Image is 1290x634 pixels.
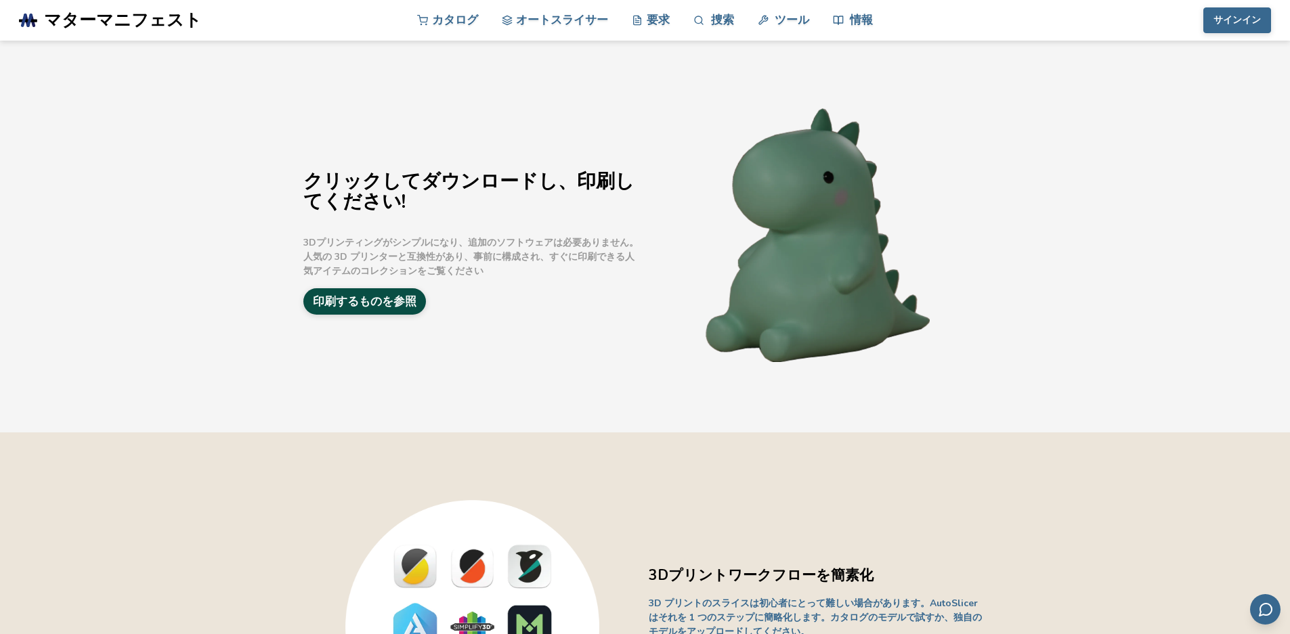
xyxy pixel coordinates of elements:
font: オートスライサー [516,14,608,26]
a: 印刷するものを参照 [303,288,426,315]
font: 要求 [647,14,670,26]
button: メールでフィードバックを送信する [1250,594,1281,625]
font: 情報 [850,14,873,26]
h2: 3Dプリントワークフローを簡素化 [649,565,987,586]
p: 3Dプリンティングがシンプルになり、追加のソフトウェアは必要ありません。人気の 3D プリンターと互換性があり、事前に構成され、すぐに印刷できる人気アイテムのコレクションをご覧ください [303,235,642,278]
font: ツール [775,14,809,26]
h1: クリックしてダウンロードし、印刷してください! [303,171,642,213]
font: 捜索 [711,14,734,26]
button: サインイン [1203,7,1271,33]
span: マターマニフェスト [44,11,202,30]
font: カタログ [432,14,478,26]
